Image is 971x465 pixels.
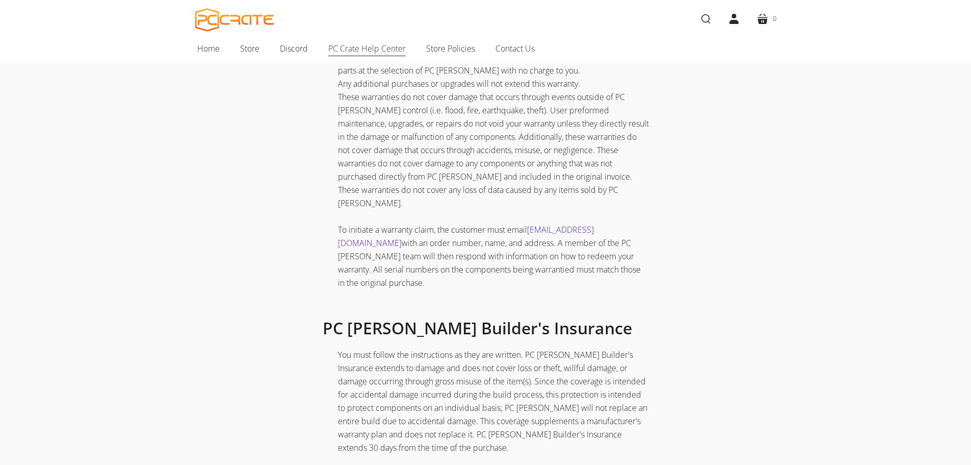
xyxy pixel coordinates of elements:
[270,38,318,59] a: Discord
[323,317,632,339] span: PC [PERSON_NAME] Builder's Insurance
[338,224,527,235] span: To initiate a warranty claim, the customer must email
[328,42,406,55] span: PC Crate Help Center
[338,224,594,249] a: [EMAIL_ADDRESS][DOMAIN_NAME]
[338,91,649,209] span: These warranties do not cover damage that occurs through events outside of PC [PERSON_NAME] contr...
[338,237,641,288] span: with an order number, name, and address. A member of the PC [PERSON_NAME] team will then respond ...
[280,42,308,55] span: Discord
[748,5,784,33] a: 0
[338,78,580,89] span: Any additional purchases or upgrades will not extend this warranty.
[338,349,647,453] span: You must follow the instructions as they are written. PC [PERSON_NAME] Builder's Insurance extend...
[195,8,274,32] a: PC CRATE
[426,42,475,55] span: Store Policies
[485,38,545,59] a: Contact Us
[773,13,776,24] span: 0
[240,42,259,55] span: Store
[230,38,270,59] a: Store
[416,38,485,59] a: Store Policies
[180,38,792,63] nav: Main navigation
[338,25,647,76] span: The 2-year parts warranty covers manufacturer defects in the components included in the original ...
[495,42,535,55] span: Contact Us
[187,38,230,59] a: Home
[318,38,416,59] a: PC Crate Help Center
[197,42,220,55] span: Home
